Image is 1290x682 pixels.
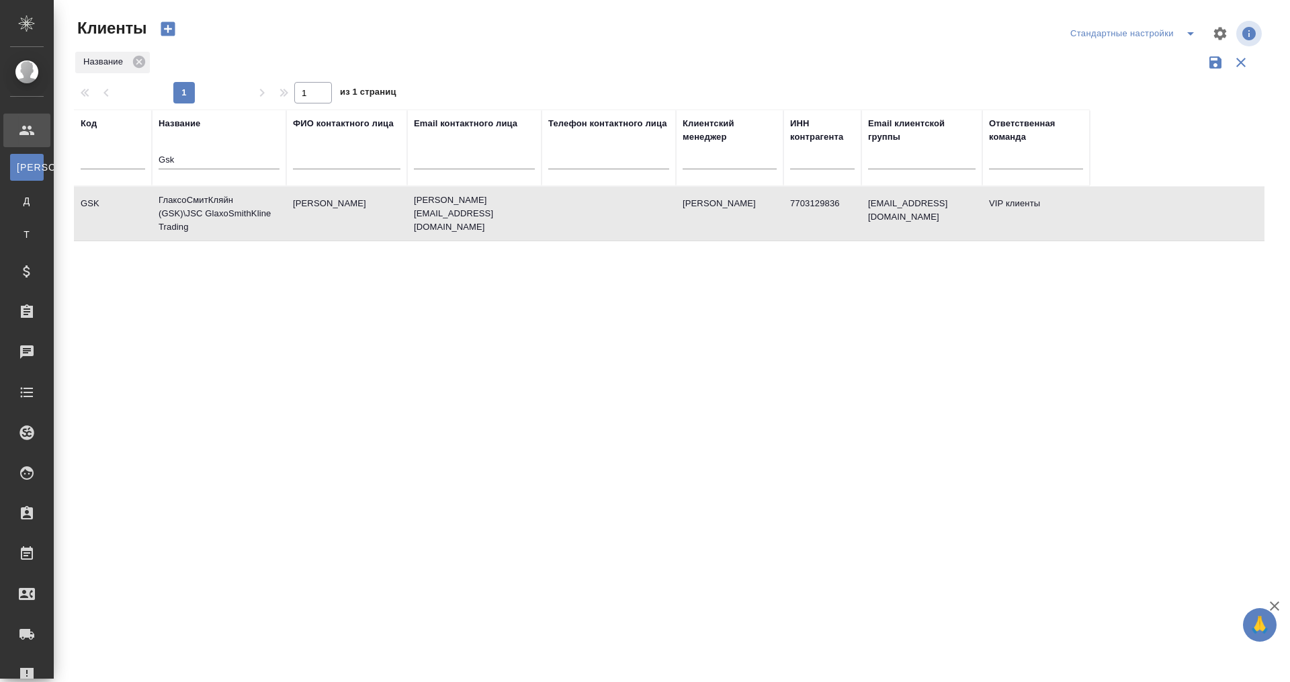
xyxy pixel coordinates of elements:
button: Сохранить фильтры [1203,50,1228,75]
button: Сбросить фильтры [1228,50,1254,75]
div: split button [1067,23,1204,44]
div: ИНН контрагента [790,117,855,144]
span: Т [17,228,37,241]
div: Название [159,117,200,130]
span: Д [17,194,37,208]
a: [PERSON_NAME] [10,154,44,181]
div: Email клиентской группы [868,117,976,144]
div: Код [81,117,97,130]
span: из 1 страниц [340,84,396,103]
span: Клиенты [74,17,146,39]
div: Email контактного лица [414,117,517,130]
span: Посмотреть информацию [1236,21,1264,46]
span: Настроить таблицу [1204,17,1236,50]
div: Телефон контактного лица [548,117,667,130]
span: 🙏 [1248,611,1271,639]
td: VIP клиенты [982,190,1090,237]
td: GSK [74,190,152,237]
button: Создать [152,17,184,40]
td: 7703129836 [783,190,861,237]
div: Клиентский менеджер [683,117,777,144]
td: [PERSON_NAME] [676,190,783,237]
p: Название [83,55,128,69]
div: Ответственная команда [989,117,1083,144]
td: [EMAIL_ADDRESS][DOMAIN_NAME] [861,190,982,237]
div: Название [75,52,150,73]
p: [PERSON_NAME][EMAIL_ADDRESS][DOMAIN_NAME] [414,194,535,234]
a: Т [10,221,44,248]
td: [PERSON_NAME] [286,190,407,237]
a: Д [10,187,44,214]
button: 🙏 [1243,608,1277,642]
span: [PERSON_NAME] [17,161,37,174]
td: ГлаксоСмитКляйн (GSK)\JSC GlaxoSmithKline Trading [152,187,286,241]
div: ФИО контактного лица [293,117,394,130]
